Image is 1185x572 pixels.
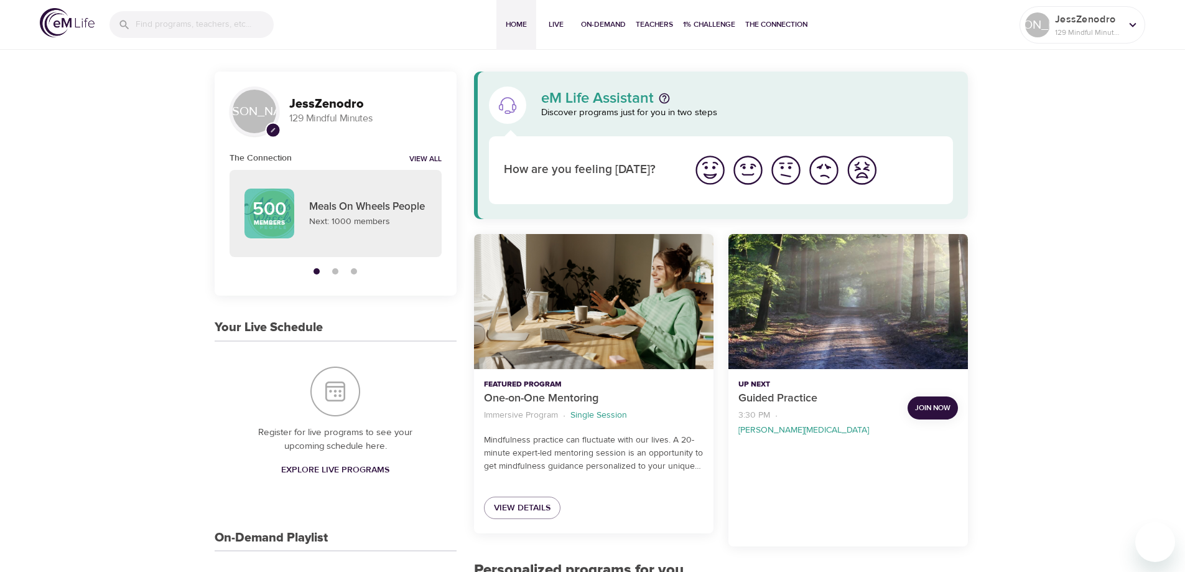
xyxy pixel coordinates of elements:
span: The Connection [745,18,807,31]
button: I'm feeling bad [805,151,843,189]
p: Discover programs just for you in two steps [541,106,954,120]
input: Find programs, teachers, etc... [136,11,274,38]
p: Next: 1000 members [309,215,427,228]
a: View Details [484,497,560,520]
span: Join Now [915,401,950,415]
div: [PERSON_NAME] [1025,12,1050,37]
p: 129 Mindful Minutes [1055,27,1121,38]
h6: The Connection [230,151,292,165]
li: · [563,407,565,424]
img: logo [40,8,95,37]
p: eM Life Assistant [541,91,654,106]
button: Join Now [908,396,958,420]
iframe: Button to launch messaging window [1135,522,1175,562]
span: Explore Live Programs [281,462,389,478]
button: I'm feeling good [729,151,767,189]
img: eM Life Assistant [498,95,518,115]
span: 1% Challenge [683,18,735,31]
li: · [775,407,778,424]
p: Featured Program [484,379,704,390]
span: Home [501,18,531,31]
p: [PERSON_NAME][MEDICAL_DATA] [738,424,869,437]
button: One-on-One Mentoring [474,234,713,369]
img: bad [807,153,841,187]
button: I'm feeling great [691,151,729,189]
div: [PERSON_NAME] [230,87,279,136]
p: Single Session [570,409,627,422]
img: worst [845,153,879,187]
img: good [731,153,765,187]
span: View Details [494,500,551,516]
span: On-Demand [581,18,626,31]
p: How are you feeling [DATE]? [504,161,676,179]
p: Members [254,218,285,228]
h3: JessZenodro [289,97,442,111]
p: Mindfulness practice can fluctuate with our lives. A 20-minute expert-led mentoring session is an... [484,434,704,473]
nav: breadcrumb [738,407,898,437]
img: Your Live Schedule [310,367,360,416]
p: Up Next [738,379,898,390]
p: Immersive Program [484,409,558,422]
span: Live [541,18,571,31]
a: View all notifications [409,154,442,165]
p: Register for live programs to see your upcoming schedule here. [239,426,432,454]
p: 3:30 PM [738,409,770,422]
p: 129 Mindful Minutes [289,111,442,126]
p: Meals On Wheels People [309,199,427,215]
button: Guided Practice [728,234,968,369]
button: I'm feeling ok [767,151,805,189]
span: Teachers [636,18,673,31]
p: One-on-One Mentoring [484,390,704,407]
h3: On-Demand Playlist [215,531,328,545]
img: great [693,153,727,187]
img: ok [769,153,803,187]
p: Guided Practice [738,390,898,407]
p: JessZenodro [1055,12,1121,27]
a: Explore Live Programs [276,459,394,482]
h3: Your Live Schedule [215,321,323,335]
button: I'm feeling worst [843,151,881,189]
nav: breadcrumb [484,407,704,424]
p: 500 [253,200,286,218]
